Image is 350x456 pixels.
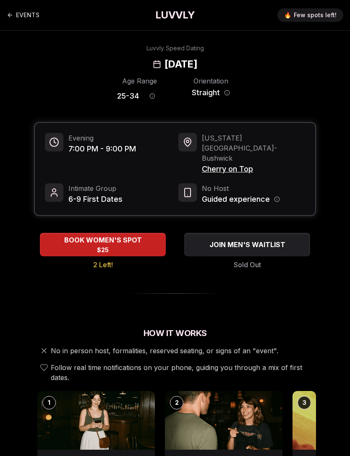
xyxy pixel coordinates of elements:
[165,57,197,71] h2: [DATE]
[117,90,139,102] span: 25 - 34
[146,44,204,52] div: Luvvly Speed Dating
[143,87,162,105] button: Age range information
[274,196,280,202] button: Host information
[165,391,282,450] img: "Hey, are you Max?"
[7,7,39,23] a: Back to events
[51,362,313,383] span: Follow real time notifications on your phone, guiding you through a mix of first dates.
[155,8,195,22] a: LUVVLY
[34,327,316,339] h2: How It Works
[202,183,280,193] span: No Host
[37,391,155,450] img: Arrive & Check In
[117,76,162,86] div: Age Range
[184,233,310,256] button: JOIN MEN'S WAITLIST - Sold Out
[224,90,230,96] button: Orientation information
[234,260,261,270] span: Sold Out
[202,133,305,163] span: [US_STATE][GEOGRAPHIC_DATA] - Bushwick
[63,235,144,245] span: BOOK WOMEN'S SPOT
[68,143,136,155] span: 7:00 PM - 9:00 PM
[51,346,278,356] span: No in person host, formalities, reserved seating, or signs of an "event".
[208,240,287,250] span: JOIN MEN'S WAITLIST
[202,193,270,205] span: Guided experience
[284,11,291,19] span: 🔥
[97,246,109,254] span: $25
[93,260,113,270] span: 2 Left!
[42,396,56,409] div: 1
[188,76,233,86] div: Orientation
[40,233,166,256] button: BOOK WOMEN'S SPOT - 2 Left!
[298,396,311,409] div: 3
[68,193,123,205] span: 6-9 First Dates
[68,133,136,143] span: Evening
[68,183,123,193] span: Intimate Group
[170,396,183,409] div: 2
[192,87,220,99] span: Straight
[202,163,305,175] span: Cherry on Top
[294,11,337,19] span: Few spots left!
